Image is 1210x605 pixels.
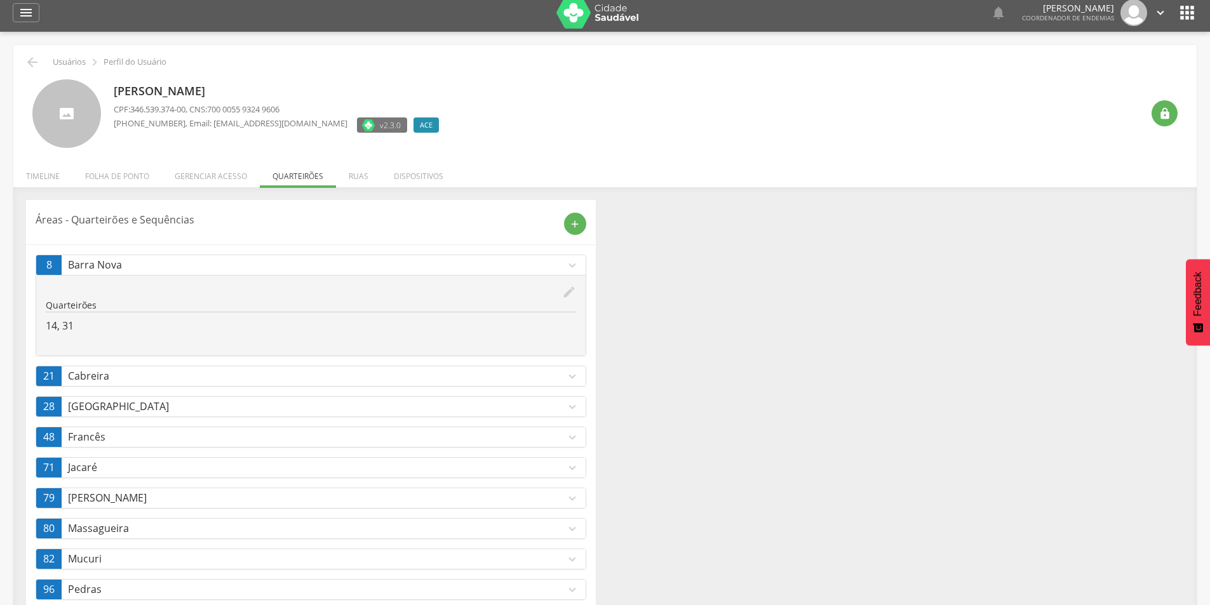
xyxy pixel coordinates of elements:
p: [PERSON_NAME] [68,491,565,505]
a: 79[PERSON_NAME]expand_more [36,488,586,508]
span: v2.3.0 [380,119,401,131]
p: Francês [68,430,565,444]
a: 82Mucuriexpand_more [36,549,586,569]
span: 71 [43,460,55,475]
p: Massagueira [68,521,565,536]
a: 28[GEOGRAPHIC_DATA]expand_more [36,397,586,416]
i: expand_more [565,369,579,383]
i:  [1177,3,1197,23]
i: edit [562,285,576,299]
a:  [13,3,39,22]
p: Pedras [68,582,565,597]
span: Feedback [1192,272,1204,316]
span: 79 [43,491,55,505]
span: 700 0055 9324 9606 [207,103,279,115]
i: expand_more [565,491,579,505]
li: Ruas [336,158,381,188]
p: 14, 31 [46,319,576,333]
span: 8 [46,258,52,272]
p: Perfil do Usuário [104,57,166,67]
p: Cabreira [68,369,565,383]
p: Quarteirões [46,299,576,312]
a: 96Pedrasexpand_more [36,580,586,599]
p: Barra Nova [68,258,565,272]
span: 48 [43,430,55,444]
a: 71Jacaréexpand_more [36,458,586,477]
i:  [991,5,1006,20]
a: 80Massagueiraexpand_more [36,519,586,538]
i:  [1153,6,1167,20]
p: [PERSON_NAME] [1022,4,1114,13]
span: Coordenador de Endemias [1022,13,1114,22]
i: expand_more [565,258,579,272]
a: 21Cabreiraexpand_more [36,366,586,386]
span: 80 [43,521,55,536]
p: Jacaré [68,460,565,475]
span: 346.539.374-00 [130,103,185,115]
span: 28 [43,399,55,414]
p: , Email: [EMAIL_ADDRESS][DOMAIN_NAME] [114,117,347,130]
span: ACE [420,120,433,130]
a: 8Barra Novaexpand_more [36,255,586,275]
i: expand_more [565,461,579,475]
li: Timeline [13,158,72,188]
i: expand_more [565,430,579,444]
i: expand_more [565,583,579,597]
li: Folha de ponto [72,158,162,188]
i:  [1159,107,1171,120]
p: [PERSON_NAME] [114,83,445,100]
p: [GEOGRAPHIC_DATA] [68,399,565,414]
p: CPF: , CNS: [114,103,445,116]
a: 48Francêsexpand_more [36,427,586,447]
span: [PHONE_NUMBER] [114,117,185,129]
p: Mucuri [68,552,565,566]
i:  [88,55,102,69]
li: Gerenciar acesso [162,158,260,188]
p: Áreas - Quarteirões e Sequências [36,213,555,227]
span: 21 [43,369,55,383]
p: Usuários [53,57,86,67]
i: expand_more [565,400,579,414]
i:  [18,5,34,20]
i:  [25,55,40,70]
li: Dispositivos [381,158,456,188]
i: add [569,218,581,230]
button: Feedback - Mostrar pesquisa [1186,259,1210,345]
i: expand_more [565,522,579,536]
i: expand_more [565,552,579,566]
